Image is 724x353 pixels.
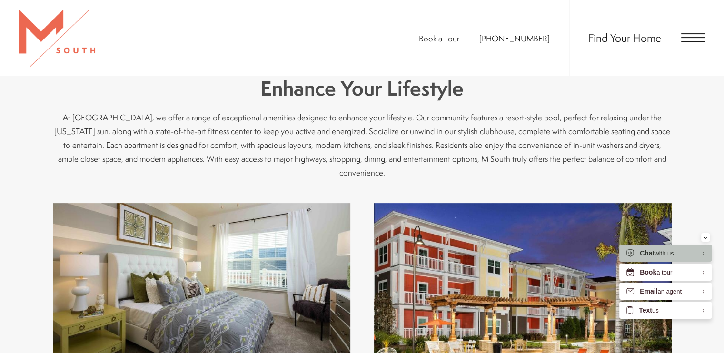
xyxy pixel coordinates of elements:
[419,33,459,44] a: Book a Tour
[53,110,672,179] p: At [GEOGRAPHIC_DATA], we offer a range of exceptional amenities designed to enhance your lifestyl...
[53,74,672,103] h3: Enhance Your Lifestyle
[19,10,95,67] img: MSouth
[588,30,661,45] a: Find Your Home
[479,33,550,44] span: [PHONE_NUMBER]
[681,33,705,42] button: Open Menu
[479,33,550,44] a: Call Us at 813-570-8014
